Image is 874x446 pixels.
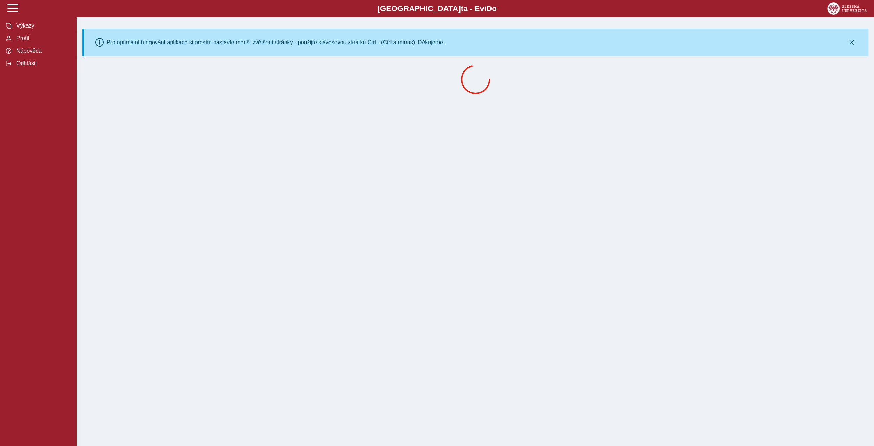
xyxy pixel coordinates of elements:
[14,23,71,29] span: Výkazy
[827,2,867,15] img: logo_web_su.png
[14,35,71,41] span: Profil
[492,4,497,13] span: o
[107,39,444,46] div: Pro optimální fungování aplikace si prosím nastavte menší zvětšení stránky - použijte klávesovou ...
[461,4,463,13] span: t
[21,4,853,13] b: [GEOGRAPHIC_DATA] a - Evi
[486,4,492,13] span: D
[14,60,71,67] span: Odhlásit
[14,48,71,54] span: Nápověda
